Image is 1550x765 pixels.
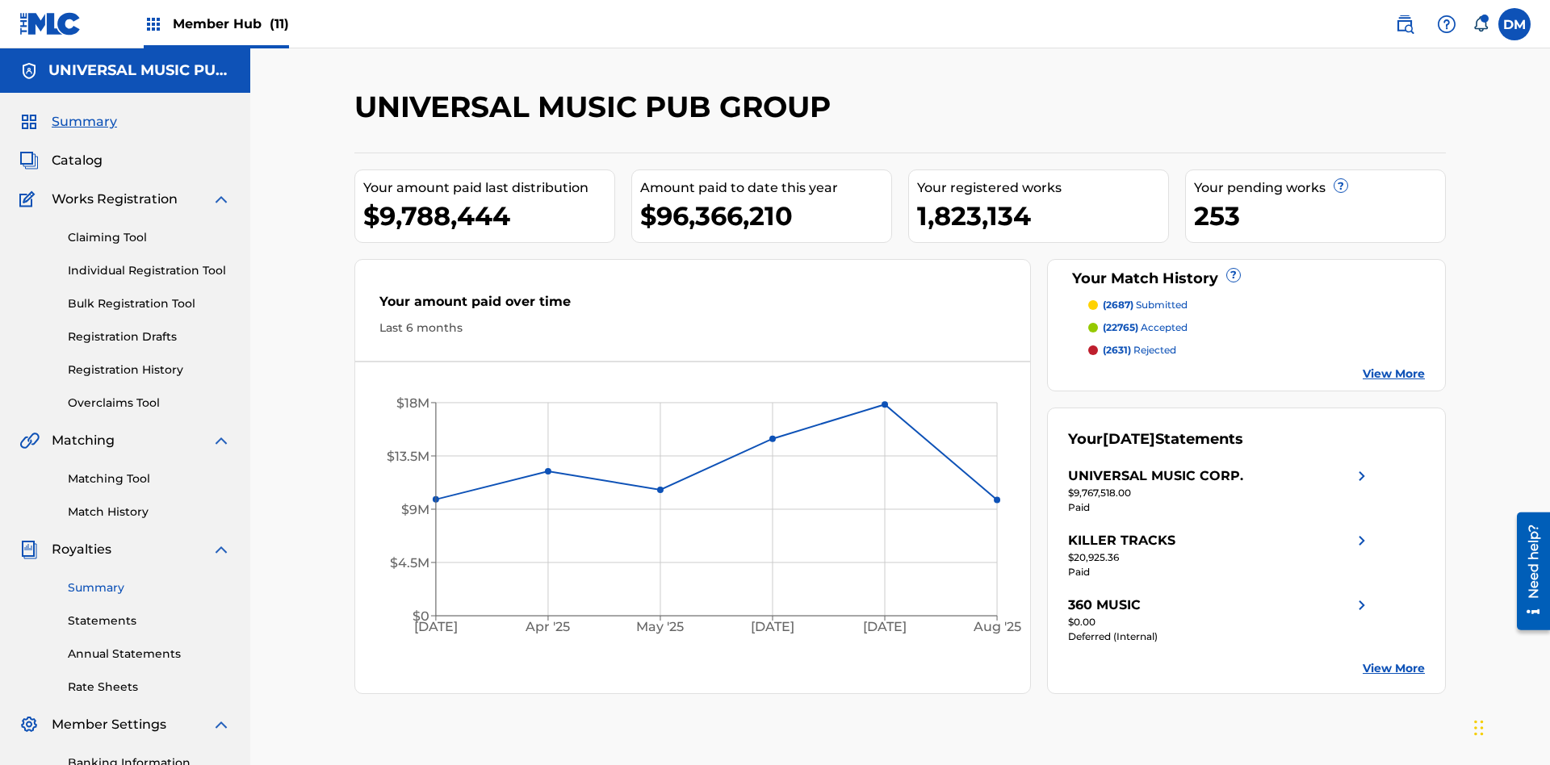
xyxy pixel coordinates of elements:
[1103,320,1188,335] p: accepted
[1498,8,1531,40] div: User Menu
[68,328,231,345] a: Registration Drafts
[396,395,429,411] tspan: $18M
[19,112,39,132] img: Summary
[212,715,231,734] img: expand
[379,320,1006,337] div: Last 6 months
[19,540,39,559] img: Royalties
[1068,486,1372,500] div: $9,767,518.00
[19,715,39,734] img: Member Settings
[52,151,103,170] span: Catalog
[1103,344,1131,356] span: (2631)
[52,715,166,734] span: Member Settings
[973,620,1021,635] tspan: Aug '25
[68,646,231,663] a: Annual Statements
[1103,299,1133,311] span: (2687)
[1437,15,1456,34] img: help
[1431,8,1463,40] div: Help
[68,362,231,378] a: Registration History
[1194,198,1445,234] div: 253
[640,198,891,234] div: $96,366,210
[52,431,115,450] span: Matching
[68,395,231,412] a: Overclaims Tool
[752,620,795,635] tspan: [DATE]
[1068,531,1175,550] div: KILLER TRACKS
[52,540,111,559] span: Royalties
[52,190,178,209] span: Works Registration
[917,198,1168,234] div: 1,823,134
[1068,596,1372,644] a: 360 MUSICright chevron icon$0.00Deferred (Internal)
[1068,466,1372,515] a: UNIVERSAL MUSIC CORP.right chevron icon$9,767,518.00Paid
[1068,615,1372,629] div: $0.00
[1068,550,1372,565] div: $20,925.36
[1469,688,1550,765] iframe: Chat Widget
[68,679,231,696] a: Rate Sheets
[212,190,231,209] img: expand
[390,555,429,571] tspan: $4.5M
[1068,629,1372,644] div: Deferred (Internal)
[1505,506,1550,638] iframe: Resource Center
[1352,531,1372,550] img: right chevron icon
[1068,466,1243,486] div: UNIVERSAL MUSIC CORP.
[1194,178,1445,198] div: Your pending works
[637,620,685,635] tspan: May '25
[212,431,231,450] img: expand
[1068,428,1243,450] div: Your Statements
[68,229,231,246] a: Claiming Tool
[1363,660,1425,677] a: View More
[144,15,163,34] img: Top Rightsholders
[363,178,614,198] div: Your amount paid last distribution
[212,540,231,559] img: expand
[1088,298,1426,312] a: (2687) submitted
[52,112,117,132] span: Summary
[68,504,231,520] a: Match History
[68,612,231,629] a: Statements
[1474,704,1484,752] div: Drag
[19,190,40,209] img: Works Registration
[68,262,231,279] a: Individual Registration Tool
[1103,430,1155,448] span: [DATE]
[1395,15,1414,34] img: search
[19,12,82,36] img: MLC Logo
[1088,320,1426,335] a: (22765) accepted
[1472,16,1489,32] div: Notifications
[917,178,1168,198] div: Your registered works
[1334,179,1347,192] span: ?
[19,112,117,132] a: SummarySummary
[640,178,891,198] div: Amount paid to date this year
[1068,565,1372,579] div: Paid
[379,292,1006,320] div: Your amount paid over time
[1363,366,1425,382] a: View More
[19,431,40,450] img: Matching
[1088,343,1426,357] a: (2631) rejected
[1068,500,1372,515] div: Paid
[526,620,571,635] tspan: Apr '25
[68,579,231,596] a: Summary
[1352,596,1372,615] img: right chevron icon
[19,151,39,170] img: Catalog
[401,502,429,517] tspan: $9M
[1103,343,1176,357] p: rejected
[1389,8,1421,40] a: Public Search
[270,16,289,31] span: (11)
[68,295,231,312] a: Bulk Registration Tool
[1227,269,1240,282] span: ?
[19,61,39,81] img: Accounts
[1103,298,1188,312] p: submitted
[1352,466,1372,486] img: right chevron icon
[1103,321,1138,333] span: (22765)
[19,151,103,170] a: CatalogCatalog
[864,620,907,635] tspan: [DATE]
[354,89,839,125] h2: UNIVERSAL MUSIC PUB GROUP
[387,449,429,464] tspan: $13.5M
[363,198,614,234] div: $9,788,444
[173,15,289,33] span: Member Hub
[68,470,231,487] a: Matching Tool
[1068,596,1141,615] div: 360 MUSIC
[1068,531,1372,579] a: KILLER TRACKSright chevron icon$20,925.36Paid
[48,61,231,80] h5: UNIVERSAL MUSIC PUB GROUP
[413,608,429,624] tspan: $0
[414,620,458,635] tspan: [DATE]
